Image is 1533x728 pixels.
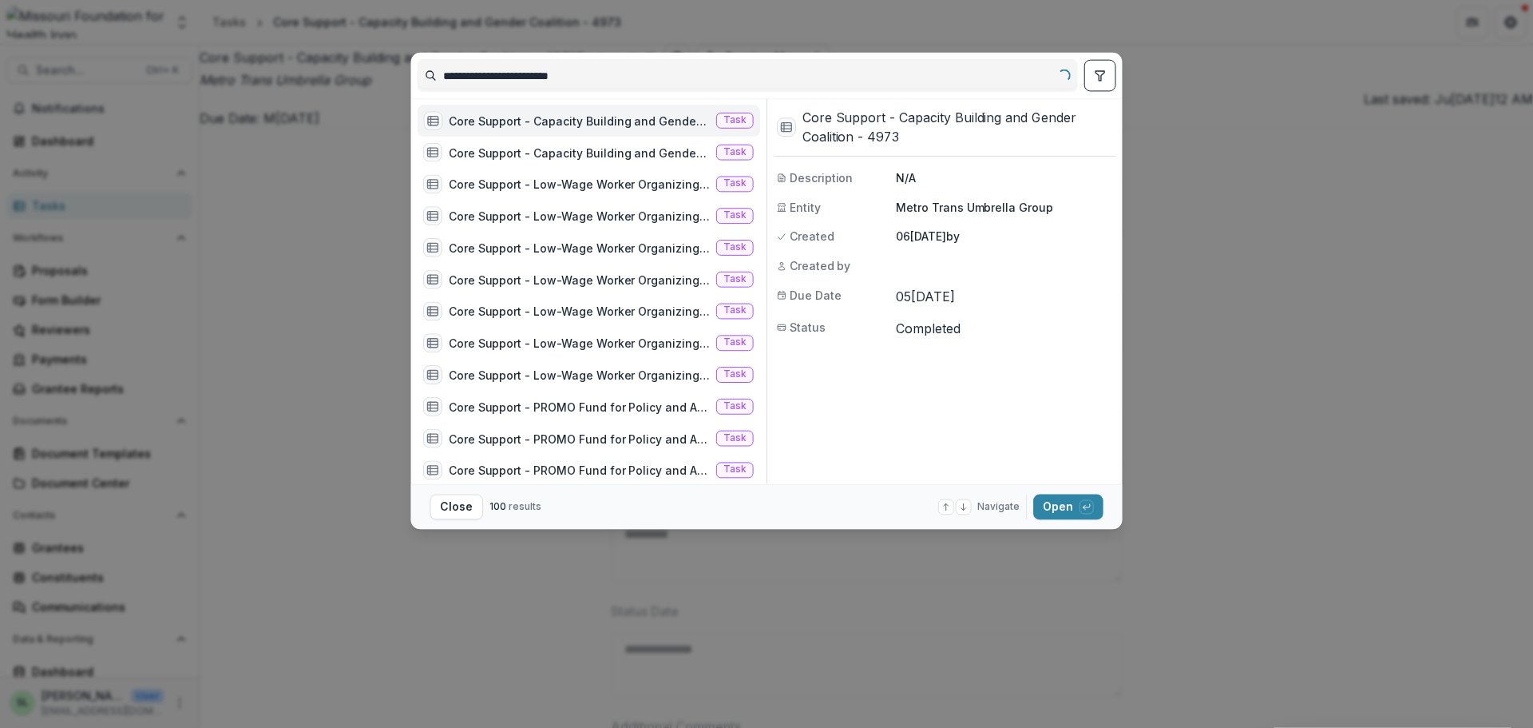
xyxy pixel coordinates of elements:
[723,305,747,316] span: Task
[449,431,710,448] div: Core Support - PROMO Fund for Policy and Advocacy Work - 5695
[449,113,710,129] div: Core Support - Capacity Building and Gender Coalition - 4973
[449,145,710,161] div: Core Support - Capacity Building and Gender Coalition - 4971
[509,501,541,513] span: results
[449,462,710,479] div: Core Support - PROMO Fund for Policy and Advocacy Work - 5696
[896,320,961,336] span: Completed
[449,176,710,193] div: Core Support - Low-Wage Worker Organizing - 5363
[790,228,834,245] span: Created
[790,169,854,186] span: Description
[723,273,747,284] span: Task
[449,399,710,416] div: Core Support - PROMO Fund for Policy and Advocacy Work - 5698
[449,272,710,288] div: Core Support - Low-Wage Worker Organizing - 5577
[449,335,710,352] div: Core Support - Low-Wage Worker Organizing - 5575
[896,287,1112,306] p: 05[DATE]
[723,369,747,380] span: Task
[896,169,1112,186] p: N/A
[802,108,1113,146] h3: Core Support - Capacity Building and Gender Coalition - 4973
[723,401,747,412] span: Task
[723,432,747,444] span: Task
[977,500,1020,515] span: Navigate
[790,287,842,304] span: Due Date
[723,242,747,253] span: Task
[1033,495,1103,520] button: Open
[723,146,747,157] span: Task
[723,337,747,348] span: Task
[790,319,826,336] span: Status
[449,303,710,320] div: Core Support - Low-Wage Worker Organizing - 5574
[723,210,747,221] span: Task
[449,240,710,257] div: Core Support - Low-Wage Worker Organizing - 5391
[723,464,747,475] span: Task
[896,199,1112,216] p: Metro Trans Umbrella Group
[1084,60,1116,92] button: toggle filters
[896,228,1112,245] p: 06[DATE] by
[449,208,710,225] div: Core Support - Low-Wage Worker Organizing - 5405
[790,257,851,274] span: Created by
[723,115,747,126] span: Task
[790,199,821,216] span: Entity
[430,495,483,520] button: Close
[449,367,710,384] div: Core Support - Low-Wage Worker Organizing - 5576
[723,178,747,189] span: Task
[489,501,506,513] span: 100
